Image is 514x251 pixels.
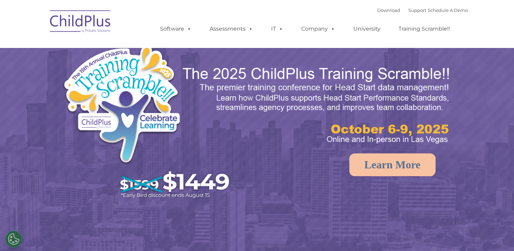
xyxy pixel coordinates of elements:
a: Software [153,22,198,36]
a: Support [408,7,426,13]
a: Learn More [349,153,436,176]
a: Schedule A Demo [428,7,468,13]
a: Download [377,7,400,13]
a: University [347,22,387,36]
a: Assessments [203,22,260,36]
button: Cookies Settings [5,231,22,248]
font: | [377,7,468,13]
a: IT [264,22,290,36]
a: Training Scramble!! [392,22,457,36]
img: ChildPlus by Procare Solutions [47,5,114,39]
a: Company [295,22,342,36]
